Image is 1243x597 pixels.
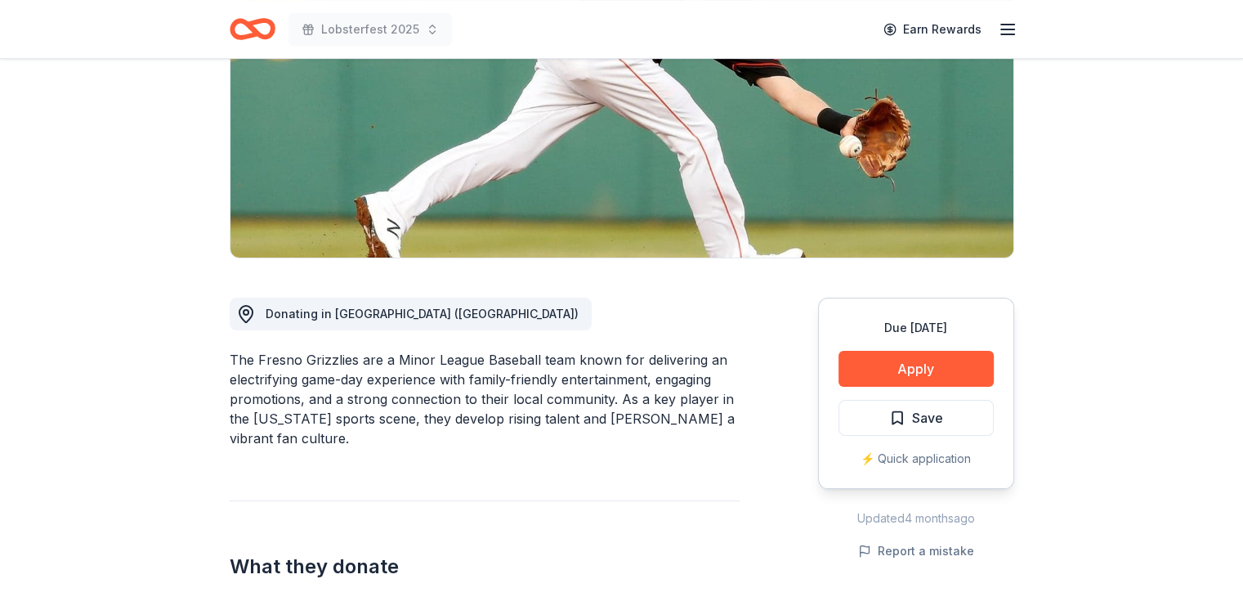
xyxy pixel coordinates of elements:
span: Save [912,407,943,429]
span: Donating in [GEOGRAPHIC_DATA] ([GEOGRAPHIC_DATA]) [266,307,579,321]
button: Report a mistake [858,541,974,561]
button: Apply [838,351,994,387]
a: Earn Rewards [874,15,991,44]
div: Updated 4 months ago [818,509,1014,528]
div: Due [DATE] [838,318,994,338]
button: Save [838,400,994,436]
span: Lobsterfest 2025 [321,20,419,39]
div: ⚡️ Quick application [838,449,994,469]
div: The Fresno Grizzlies are a Minor League Baseball team known for delivering an electrifying game-d... [230,350,740,448]
h2: What they donate [230,554,740,580]
a: Home [230,10,275,48]
button: Lobsterfest 2025 [288,13,452,46]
